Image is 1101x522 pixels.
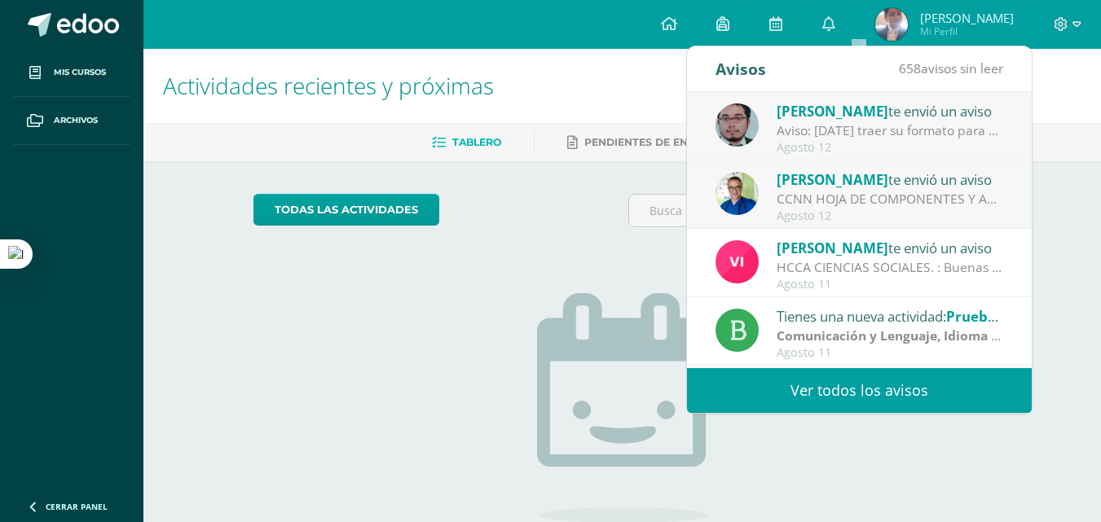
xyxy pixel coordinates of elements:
[777,209,1003,223] div: Agosto 12
[946,307,1054,326] span: Prueba de logro
[777,239,888,257] span: [PERSON_NAME]
[629,195,990,226] input: Busca una actividad próxima aquí...
[777,327,1003,345] div: | Prueba de Logro
[13,49,130,97] a: Mis cursos
[163,70,494,101] span: Actividades recientes y próximas
[13,97,130,145] a: Archivos
[920,24,1014,38] span: Mi Perfil
[777,121,1003,140] div: Aviso: Mañana traer su formato para continuar lo del ejercicio de Grecas
[777,346,1003,360] div: Agosto 11
[432,129,501,156] a: Tablero
[777,169,1003,190] div: te envió un aviso
[899,59,921,77] span: 658
[716,172,759,215] img: 692ded2a22070436d299c26f70cfa591.png
[716,240,759,283] img: bd6d0aa147d20350c4821b7c643124fa.png
[777,327,1041,344] strong: Comunicación y Lenguaje, Idioma Español
[899,59,1003,77] span: avisos sin leer
[253,194,439,226] a: todas las Actividades
[777,141,1003,155] div: Agosto 12
[584,136,724,148] span: Pendientes de entrega
[54,114,98,127] span: Archivos
[46,501,108,512] span: Cerrar panel
[777,102,888,121] span: [PERSON_NAME]
[716,103,759,147] img: 5fac68162d5e1b6fbd390a6ac50e103d.png
[777,305,1003,327] div: Tienes una nueva actividad:
[777,100,1003,121] div: te envió un aviso
[777,170,888,189] span: [PERSON_NAME]
[777,258,1003,277] div: HCCA CIENCIAS SOCIALES. : Buenas tardes a todos, un gusto saludarles. Por este medio envió la HCC...
[687,368,1032,413] a: Ver todos los avisos
[920,10,1014,26] span: [PERSON_NAME]
[716,46,766,91] div: Avisos
[777,278,1003,292] div: Agosto 11
[54,66,106,79] span: Mis cursos
[875,8,908,41] img: 5c1d6e0b6d51fe301902b7293f394704.png
[777,190,1003,208] div: CCNN HOJA DE COMPONENTES Y ACTIVIADES IV UNIDAD: TEMAS IV UNIDAD - Método científico - La célula ...
[777,237,1003,258] div: te envió un aviso
[452,136,501,148] span: Tablero
[567,129,724,156] a: Pendientes de entrega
